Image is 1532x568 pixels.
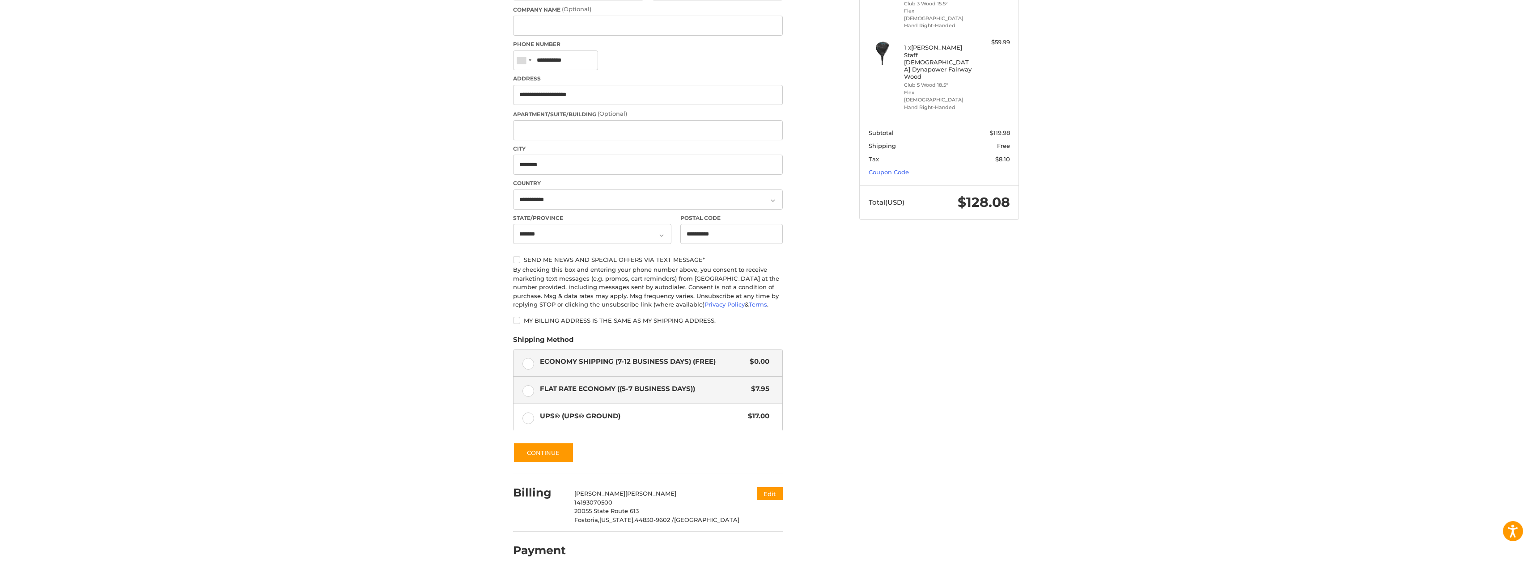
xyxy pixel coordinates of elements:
span: $0.00 [745,357,769,367]
small: (Optional) [598,110,627,117]
div: $59.99 [975,38,1010,47]
label: Apartment/Suite/Building [513,109,783,118]
button: Continue [513,442,574,463]
h2: Billing [513,486,565,500]
label: Country [513,179,783,187]
a: Privacy Policy [704,301,745,308]
label: State/Province [513,214,671,222]
label: City [513,145,783,153]
label: Phone Number [513,40,783,48]
span: Total (USD) [869,198,904,206]
span: Free [997,142,1010,149]
h4: 1 x [PERSON_NAME] Staff [DEMOGRAPHIC_DATA] Dynapower Fairway Wood [904,44,972,80]
span: [PERSON_NAME] [574,490,625,497]
span: Subtotal [869,129,894,136]
span: [GEOGRAPHIC_DATA] [674,516,739,523]
h2: Payment [513,543,566,557]
span: 14193070500 [574,499,612,506]
span: [US_STATE], [599,516,635,523]
span: UPS® (UPS® Ground) [540,411,744,421]
iframe: Google Customer Reviews [1458,544,1532,568]
span: $119.98 [990,129,1010,136]
li: Flex [DEMOGRAPHIC_DATA] [904,7,972,22]
legend: Shipping Method [513,335,573,349]
span: $17.00 [743,411,769,421]
div: By checking this box and entering your phone number above, you consent to receive marketing text ... [513,265,783,309]
li: Hand Right-Handed [904,22,972,29]
span: $7.95 [747,384,769,394]
label: Postal Code [680,214,783,222]
li: Hand Right-Handed [904,104,972,111]
span: Tax [869,156,879,163]
span: 44830-9602 / [635,516,674,523]
label: Send me news and special offers via text message* [513,256,783,263]
button: Edit [757,487,783,500]
small: (Optional) [562,5,591,13]
span: Fostoria, [574,516,599,523]
li: Flex [DEMOGRAPHIC_DATA] [904,89,972,104]
span: $128.08 [958,194,1010,210]
a: Terms [749,301,767,308]
a: Coupon Code [869,168,909,176]
span: $8.10 [995,156,1010,163]
span: [PERSON_NAME] [625,490,676,497]
span: 20055 State Route 613 [574,507,639,514]
li: Club 5 Wood 18.5° [904,81,972,89]
span: Flat Rate Economy ((5-7 Business Days)) [540,384,747,394]
span: Shipping [869,142,896,149]
label: My billing address is the same as my shipping address. [513,317,783,324]
span: Economy Shipping (7-12 Business Days) (Free) [540,357,746,367]
label: Company Name [513,5,783,14]
label: Address [513,75,783,83]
